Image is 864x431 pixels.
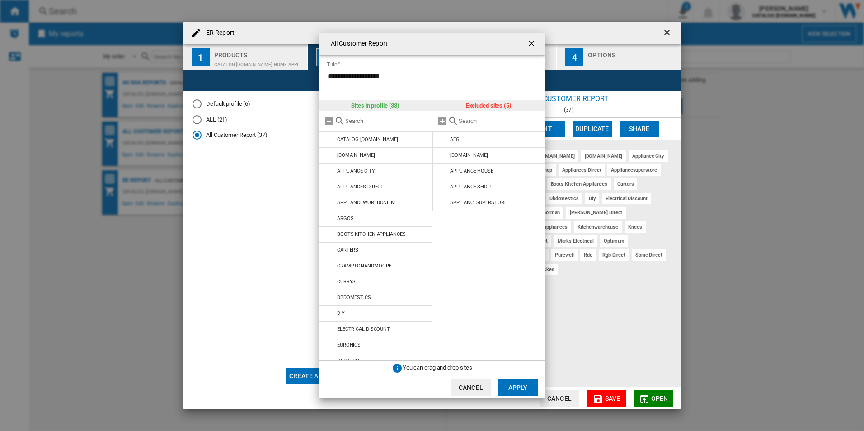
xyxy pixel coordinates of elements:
div: BOOTS KITCHEN APPLIANCES [337,231,406,237]
div: APPLIANCE SHOP [450,184,491,190]
button: getI18NText('BUTTONS.CLOSE_DIALOG') [523,35,541,53]
div: [DOMAIN_NAME] [450,152,488,158]
div: EURONICS [337,342,361,348]
div: [DOMAIN_NAME] [337,152,375,158]
div: ARGOS [337,215,354,221]
button: Apply [498,379,538,396]
button: Cancel [451,379,491,396]
div: CRAMPTONANDMOORE [337,263,391,269]
div: APPLIANCE CITY [337,168,375,174]
div: Excluded sites (5) [432,100,545,111]
input: Search [345,117,427,124]
div: CARTERS [337,247,358,253]
div: GLOTECH [337,358,359,364]
div: CURRYS [337,279,356,285]
input: Search [459,117,541,124]
div: APPLIANCES DIRECT [337,184,384,190]
div: DBDOMESTICS [337,295,371,300]
div: ELECTRICAL DISCOUNT [337,326,390,332]
div: APPLIANCE HOUSE [450,168,493,174]
md-icon: Add all [437,116,448,126]
md-icon: Remove all [324,116,334,126]
div: Sites in profile (33) [319,100,432,111]
div: AEG [450,136,460,142]
h4: All Customer Report [326,39,388,48]
div: APPLIANCESUPERSTORE [450,200,507,206]
div: APPLIANCEWORLDONLINE [337,200,397,206]
div: CATALOG [DOMAIN_NAME] [337,136,398,142]
span: You can drag and drop sites [403,365,472,371]
ng-md-icon: getI18NText('BUTTONS.CLOSE_DIALOG') [527,39,538,50]
div: DIY [337,310,345,316]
